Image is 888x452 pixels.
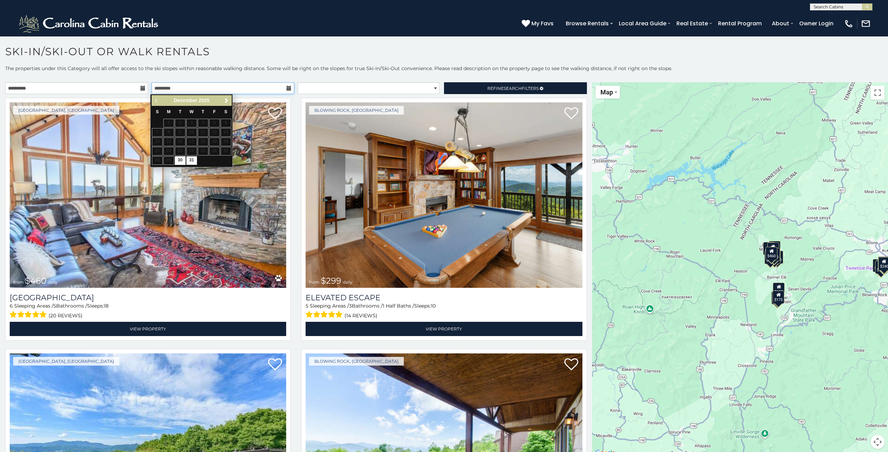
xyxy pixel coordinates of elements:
a: View Property [10,322,286,336]
span: 6 [10,303,13,309]
span: 5 [306,303,308,309]
div: $115 [769,241,781,254]
div: $460 [766,247,777,260]
span: from [309,279,319,285]
h3: Mile High Lodge [10,293,286,302]
span: (14 reviews) [344,311,377,320]
a: [GEOGRAPHIC_DATA], [GEOGRAPHIC_DATA] [13,106,119,115]
span: 18 [104,303,109,309]
span: Tuesday [179,109,182,114]
a: Browse Rentals [562,17,612,30]
button: Map camera controls [871,435,885,449]
a: Local Area Guide [615,17,670,30]
a: About [768,17,793,30]
span: Sunday [156,109,159,114]
span: Next [224,98,229,103]
a: Mile High Lodge from $460 daily [10,102,286,288]
div: $155 [771,291,783,304]
a: Real Estate [673,17,711,30]
span: Monday [167,109,171,114]
span: 1 Half Baths / [383,303,414,309]
img: phone-regular-white.png [844,19,854,28]
div: $475 [765,251,777,264]
a: Add to favorites [268,107,282,121]
a: My Favs [522,19,555,28]
span: December [174,98,197,103]
span: daily [343,279,352,285]
div: Sleeping Areas / Bathrooms / Sleeps: [10,302,286,320]
div: $165 [767,242,779,256]
img: Elevated Escape [306,102,582,288]
a: Elevated Escape [306,293,582,302]
span: Friday [213,109,216,114]
a: Blowing Rock, [GEOGRAPHIC_DATA] [309,106,404,115]
button: Toggle fullscreen view [871,86,885,100]
a: [GEOGRAPHIC_DATA], [GEOGRAPHIC_DATA] [13,357,119,366]
a: RefineSearchFilters [444,82,587,94]
span: Map [600,89,613,96]
a: Owner Login [796,17,837,30]
span: 2025 [199,98,210,103]
a: Add to favorites [564,107,578,121]
div: $395 [763,242,775,255]
span: $460 [25,276,46,286]
span: 5 [53,303,56,309]
div: $180 [873,259,885,272]
span: (20 reviews) [49,311,83,320]
div: $175 [773,291,785,304]
a: 30 [175,156,186,165]
a: Add to favorites [268,358,282,372]
span: Search [504,86,522,91]
a: Elevated Escape from $299 daily [306,102,582,288]
span: 3 [349,303,352,309]
span: Thursday [202,109,204,114]
img: Mile High Lodge [10,102,286,288]
a: Next [222,96,231,105]
img: White-1-2.png [17,13,161,34]
span: My Favs [531,19,554,28]
a: View Property [306,322,582,336]
span: from [13,279,24,285]
button: Change map style [596,86,620,99]
a: Blowing Rock, [GEOGRAPHIC_DATA] [309,357,404,366]
span: Refine Filters [487,86,539,91]
div: $185 [875,261,887,274]
span: Saturday [224,109,227,114]
div: $190 [773,283,785,296]
a: [GEOGRAPHIC_DATA] [10,293,286,302]
a: Rental Program [715,17,765,30]
a: Add to favorites [564,358,578,372]
a: 31 [186,156,197,165]
img: mail-regular-white.png [861,19,871,28]
span: Wednesday [189,109,194,114]
span: 10 [431,303,436,309]
div: Sleeping Areas / Bathrooms / Sleeps: [306,302,582,320]
span: $299 [321,276,341,286]
span: daily [48,279,58,285]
